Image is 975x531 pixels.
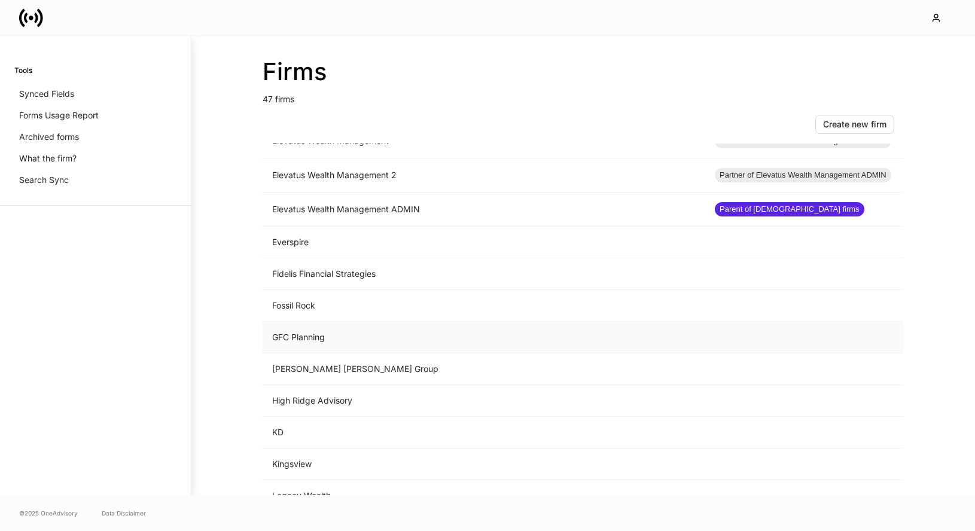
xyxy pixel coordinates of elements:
[263,57,904,86] h2: Firms
[715,169,891,181] span: Partner of Elevatus Wealth Management ADMIN
[14,148,176,169] a: What the firm?
[263,322,705,353] td: GFC Planning
[263,353,705,385] td: [PERSON_NAME] [PERSON_NAME] Group
[14,169,176,191] a: Search Sync
[263,158,705,193] td: Elevatus Wealth Management 2
[19,174,69,186] p: Search Sync
[14,65,32,76] h6: Tools
[263,193,705,227] td: Elevatus Wealth Management ADMIN
[263,417,705,448] td: KD
[263,86,904,105] p: 47 firms
[14,83,176,105] a: Synced Fields
[19,152,77,164] p: What the firm?
[263,227,705,258] td: Everspire
[263,448,705,480] td: Kingsview
[19,88,74,100] p: Synced Fields
[263,258,705,290] td: Fidelis Financial Strategies
[823,120,886,129] div: Create new firm
[263,290,705,322] td: Fossil Rock
[19,508,78,518] span: © 2025 OneAdvisory
[715,203,864,215] span: Parent of [DEMOGRAPHIC_DATA] firms
[14,105,176,126] a: Forms Usage Report
[102,508,146,518] a: Data Disclaimer
[19,109,99,121] p: Forms Usage Report
[14,126,176,148] a: Archived forms
[263,480,705,512] td: Legacy Wealth
[263,385,705,417] td: High Ridge Advisory
[815,115,894,134] button: Create new firm
[19,131,79,143] p: Archived forms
